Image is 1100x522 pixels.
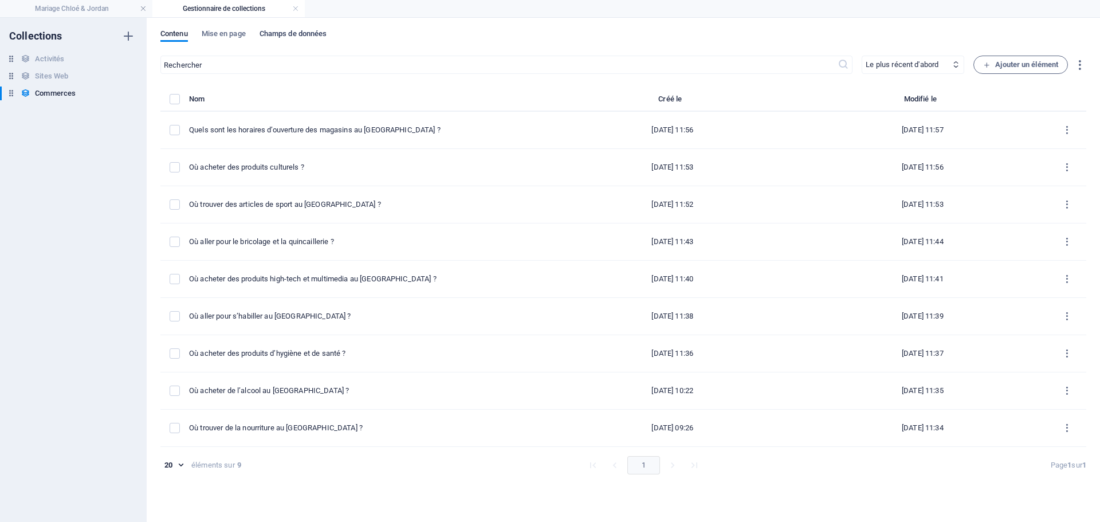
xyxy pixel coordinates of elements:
[797,92,1048,112] th: Modifié le
[627,456,660,474] button: page 1
[189,125,539,135] div: Quels sont les horaires d’ouverture des magasins au Québec ?
[557,348,789,359] div: [DATE] 11:36
[807,423,1039,433] div: [DATE] 11:34
[1067,461,1071,469] strong: 1
[807,162,1039,172] div: [DATE] 11:56
[983,58,1058,72] span: Ajouter un élément
[260,27,327,43] span: Champs de données
[807,311,1039,321] div: [DATE] 11:39
[557,386,789,396] div: [DATE] 10:22
[160,92,1086,447] table: items list
[189,237,539,247] div: Où aller pour le bricolage et la quincaillerie ?
[807,199,1039,210] div: [DATE] 11:53
[557,274,789,284] div: [DATE] 11:40
[189,348,539,359] div: Où acheter des produits d’hygiène et de santé ?
[202,27,246,43] span: Mise en page
[9,29,62,43] h6: Collections
[189,423,539,433] div: Où trouver de la nourriture au [GEOGRAPHIC_DATA] ?
[557,125,789,135] div: [DATE] 11:56
[973,56,1068,74] button: Ajouter un élément
[807,386,1039,396] div: [DATE] 11:35
[160,56,838,74] input: Rechercher
[189,274,539,284] div: Où acheter des produits high-tech et multimedia au Québec ?
[807,348,1039,359] div: [DATE] 11:37
[548,92,798,112] th: Créé le
[189,311,539,321] div: Où aller pour s’habiller au [GEOGRAPHIC_DATA] ?
[557,423,789,433] div: [DATE] 09:26
[557,199,789,210] div: [DATE] 11:52
[807,125,1039,135] div: [DATE] 11:57
[557,162,789,172] div: [DATE] 11:53
[1051,460,1086,470] div: Page sur
[35,52,64,66] h6: Activités
[160,27,188,43] span: Contenu
[189,92,548,112] th: Nom
[152,2,305,15] h4: Gestionnaire de collections
[582,456,705,474] nav: pagination navigation
[807,274,1039,284] div: [DATE] 11:41
[557,237,789,247] div: [DATE] 11:43
[191,460,235,470] div: éléments sur
[189,386,539,396] div: Où acheter de l’alcool au [GEOGRAPHIC_DATA] ?
[557,311,789,321] div: [DATE] 11:38
[189,199,539,210] div: Où trouver des articles de sport au [GEOGRAPHIC_DATA] ?
[237,460,241,470] strong: 9
[807,237,1039,247] div: [DATE] 11:44
[189,162,539,172] div: Où acheter des produits culturels ?
[35,87,76,100] h6: Commerces
[1082,461,1086,469] strong: 1
[35,69,68,83] h6: Sites Web
[160,460,187,470] div: 20
[121,29,135,43] i: Créer une nouvelle collection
